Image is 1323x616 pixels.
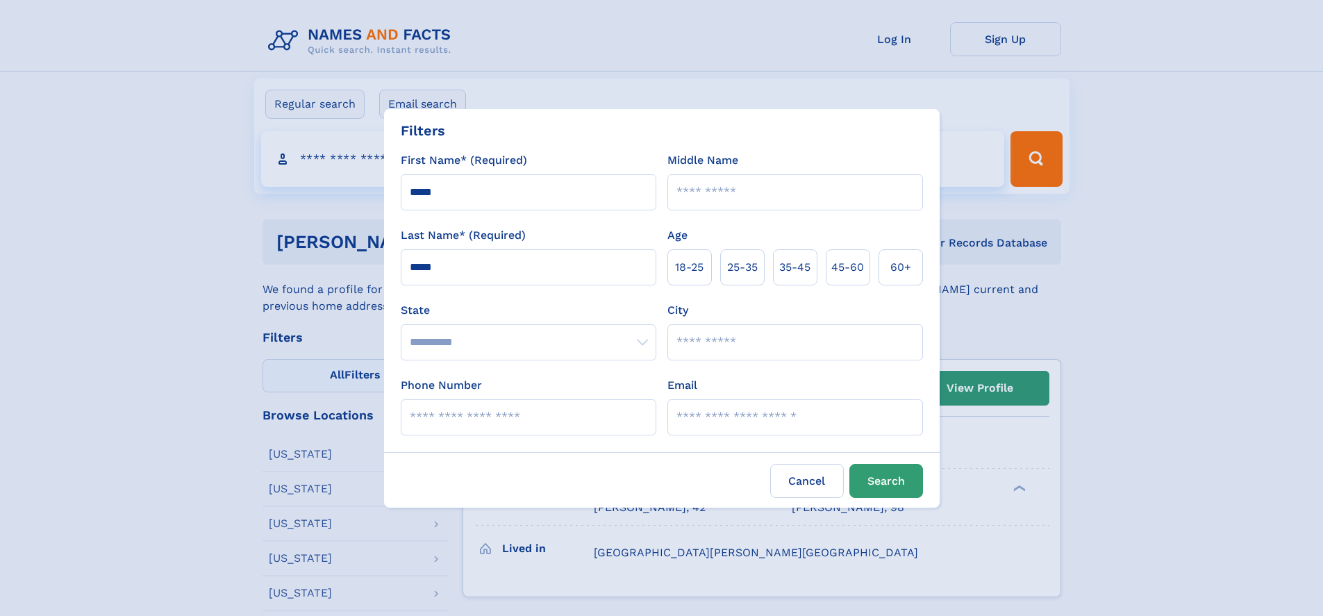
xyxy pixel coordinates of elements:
label: First Name* (Required) [401,152,527,169]
label: City [667,302,688,319]
label: Phone Number [401,377,482,394]
span: 35‑45 [779,259,810,276]
label: Last Name* (Required) [401,227,526,244]
span: 25‑35 [727,259,758,276]
span: 18‑25 [675,259,704,276]
span: 45‑60 [831,259,864,276]
div: Filters [401,120,445,141]
label: State [401,302,656,319]
label: Age [667,227,688,244]
label: Email [667,377,697,394]
label: Cancel [770,464,844,498]
label: Middle Name [667,152,738,169]
span: 60+ [890,259,911,276]
button: Search [849,464,923,498]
